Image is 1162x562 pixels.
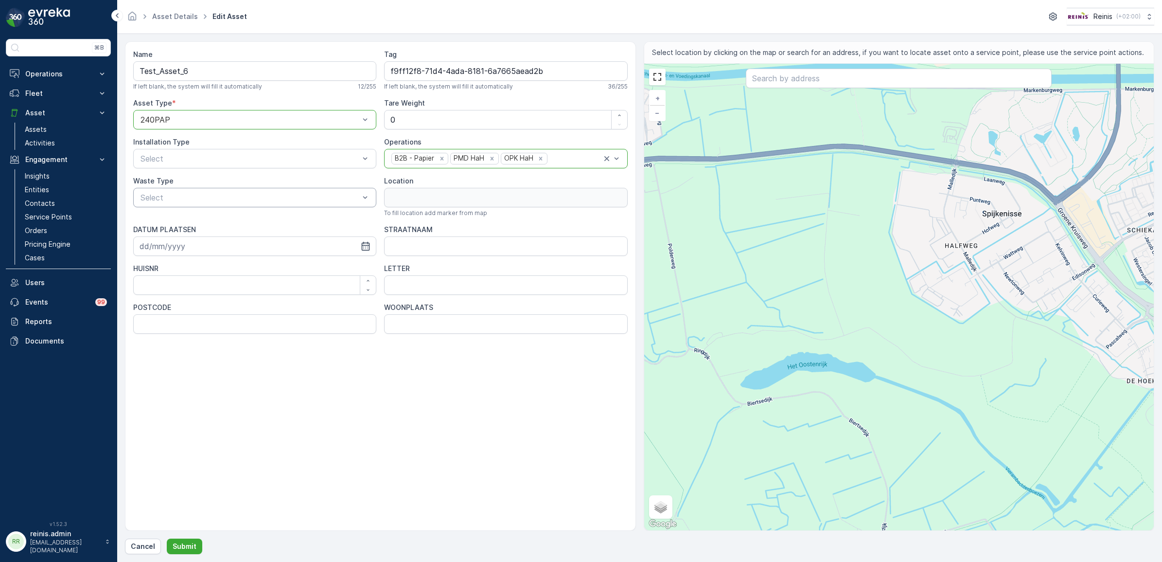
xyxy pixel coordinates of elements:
[25,138,55,148] p: Activities
[8,534,24,549] div: RR
[152,12,198,20] a: Asset Details
[1116,13,1141,20] p: ( +02:00 )
[384,99,425,107] label: Tare Weight
[173,542,196,551] p: Submit
[25,171,50,181] p: Insights
[6,292,111,312] a: Events99
[384,225,433,234] label: STRAATNAAM
[25,155,91,164] p: Engagement
[384,303,433,311] label: WOONPLAATS
[655,109,660,117] span: −
[30,529,100,539] p: reinis.admin
[133,50,153,58] label: Name
[167,539,202,554] button: Submit
[6,84,111,103] button: Fleet
[6,529,111,554] button: RRreinis.admin[EMAIL_ADDRESS][DOMAIN_NAME]
[21,169,111,183] a: Insights
[392,153,436,163] div: B2B - Papier
[487,154,497,163] div: Remove PMD HaH
[133,303,171,311] label: POSTCODE
[21,224,111,237] a: Orders
[21,210,111,224] a: Service Points
[384,83,513,91] span: If left blank, the system will fill it automatically
[131,542,155,551] p: Cancel
[133,138,190,146] label: Installation Type
[133,83,262,91] span: If left blank, the system will fill it automatically
[1067,11,1090,22] img: Reinis-Logo-Vrijstaand_Tekengebied-1-copy2_aBO4n7j.png
[535,154,546,163] div: Remove OPK HaH
[94,44,104,52] p: ⌘B
[650,91,665,106] a: Zoom In
[501,153,535,163] div: OPK HaH
[746,69,1052,88] input: Search by address
[384,177,413,185] label: Location
[25,239,70,249] p: Pricing Engine
[127,15,138,23] a: Homepage
[21,183,111,197] a: Entities
[6,521,111,527] span: v 1.52.3
[650,106,665,120] a: Zoom Out
[25,226,47,236] p: Orders
[6,8,25,27] img: logo
[125,539,161,554] button: Cancel
[652,48,1144,57] span: Select location by clicking on the map or search for an address, if you want to locate asset onto...
[30,539,100,554] p: [EMAIL_ADDRESS][DOMAIN_NAME]
[650,496,671,518] a: Layers
[25,336,107,346] p: Documents
[133,264,158,272] label: HUISNR
[358,83,376,91] p: 12 / 255
[28,8,70,27] img: logo_dark-DEwI_e13.png
[650,70,665,84] a: View Fullscreen
[6,103,111,123] button: Asset
[25,199,55,208] p: Contacts
[141,192,359,203] p: Select
[141,153,359,164] p: Select
[25,317,107,326] p: Reports
[1067,8,1154,25] button: Reinis(+02:00)
[25,212,72,222] p: Service Points
[384,138,422,146] label: Operations
[6,331,111,351] a: Documents
[25,297,89,307] p: Events
[21,136,111,150] a: Activities
[211,12,249,21] span: Edit Asset
[25,253,45,263] p: Cases
[384,50,397,58] label: Tag
[6,273,111,292] a: Users
[451,153,486,163] div: PMD HaH
[133,236,376,256] input: dd/mm/yyyy
[21,237,111,251] a: Pricing Engine
[25,278,107,288] p: Users
[25,89,91,98] p: Fleet
[384,209,487,217] span: To fill location add marker from map
[437,154,447,163] div: Remove B2B - Papier
[21,197,111,210] a: Contacts
[133,177,174,185] label: Waste Type
[6,150,111,169] button: Engagement
[25,185,49,195] p: Entities
[6,64,111,84] button: Operations
[21,123,111,136] a: Assets
[647,518,679,530] a: Open this area in Google Maps (opens a new window)
[655,94,660,102] span: +
[25,108,91,118] p: Asset
[6,312,111,331] a: Reports
[25,69,91,79] p: Operations
[133,99,172,107] label: Asset Type
[1093,12,1112,21] p: Reinis
[384,264,410,272] label: LETTER
[647,518,679,530] img: Google
[21,251,111,265] a: Cases
[25,125,47,134] p: Assets
[608,83,628,91] p: 36 / 255
[133,225,196,234] label: DATUM PLAATSEN
[97,298,105,306] p: 99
